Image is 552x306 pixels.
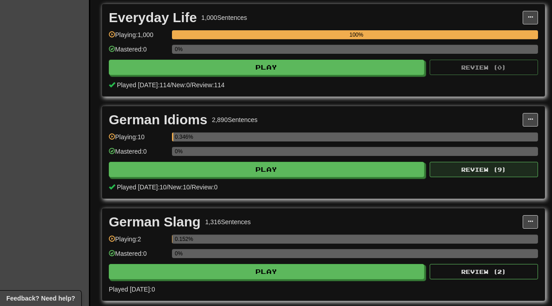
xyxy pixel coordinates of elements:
div: 1,000 Sentences [201,13,247,22]
span: / [167,184,168,191]
span: / [170,81,172,89]
button: Review (0) [430,60,538,75]
span: New: 0 [172,81,190,89]
span: Played [DATE]: 0 [109,286,155,293]
span: Review: 0 [191,184,218,191]
div: Playing: 10 [109,132,167,147]
span: Review: 114 [191,81,224,89]
div: 1,316 Sentences [205,217,250,226]
span: Played [DATE]: 10 [117,184,167,191]
div: Everyday Life [109,11,197,24]
button: Review (9) [430,162,538,177]
button: Play [109,162,424,177]
button: Review (2) [430,264,538,279]
button: Play [109,60,424,75]
div: 100% [175,30,538,39]
div: German Idioms [109,113,207,127]
div: Mastered: 0 [109,249,167,264]
span: Played [DATE]: 114 [117,81,170,89]
button: Play [109,264,424,279]
div: Mastered: 0 [109,45,167,60]
span: Open feedback widget [6,294,75,303]
span: / [190,184,192,191]
div: Playing: 1,000 [109,30,167,45]
div: 2,890 Sentences [212,115,257,124]
span: / [190,81,192,89]
div: Playing: 2 [109,235,167,250]
div: German Slang [109,215,200,229]
div: Mastered: 0 [109,147,167,162]
span: New: 10 [168,184,190,191]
